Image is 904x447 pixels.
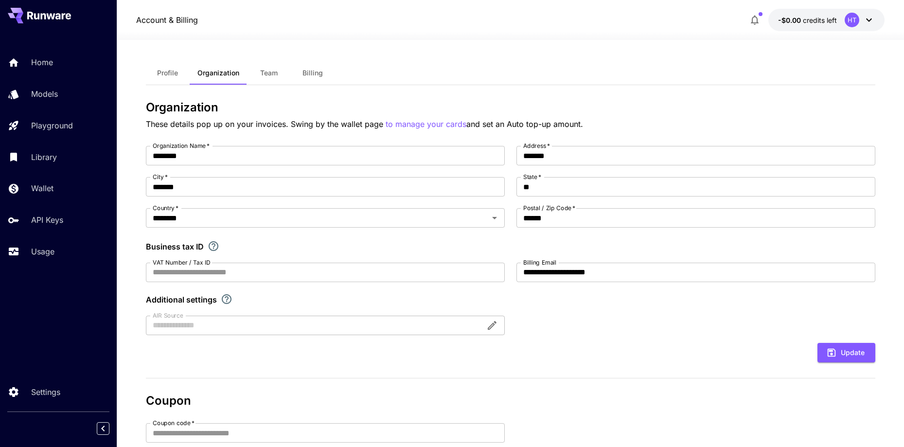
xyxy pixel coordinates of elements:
[146,101,875,114] h3: Organization
[31,120,73,131] p: Playground
[31,214,63,226] p: API Keys
[523,204,575,212] label: Postal / Zip Code
[31,56,53,68] p: Home
[146,294,217,305] p: Additional settings
[466,119,583,129] span: and set an Auto top-up amount.
[146,394,875,408] h3: Coupon
[31,246,54,257] p: Usage
[197,69,239,77] span: Organization
[768,9,885,31] button: -$0.00264HT
[817,343,875,363] button: Update
[778,15,837,25] div: -$0.00264
[153,142,210,150] label: Organization Name
[31,88,58,100] p: Models
[146,119,386,129] span: These details pop up on your invoices. Swing by the wallet page
[208,240,219,252] svg: If you are a business tax registrant, please enter your business tax ID here.
[153,173,168,181] label: City
[523,173,541,181] label: State
[523,142,550,150] label: Address
[153,258,211,267] label: VAT Number / Tax ID
[221,293,232,305] svg: Explore additional customization settings
[523,258,556,267] label: Billing Email
[153,419,195,427] label: Coupon code
[31,386,60,398] p: Settings
[488,211,501,225] button: Open
[146,241,204,252] p: Business tax ID
[260,69,278,77] span: Team
[136,14,198,26] a: Account & Billing
[386,118,466,130] button: to manage your cards
[97,422,109,435] button: Collapse sidebar
[31,151,57,163] p: Library
[136,14,198,26] nav: breadcrumb
[104,420,117,437] div: Collapse sidebar
[153,311,183,320] label: AIR Source
[845,13,859,27] div: HT
[302,69,323,77] span: Billing
[157,69,178,77] span: Profile
[803,16,837,24] span: credits left
[153,204,178,212] label: Country
[31,182,53,194] p: Wallet
[778,16,803,24] span: -$0.00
